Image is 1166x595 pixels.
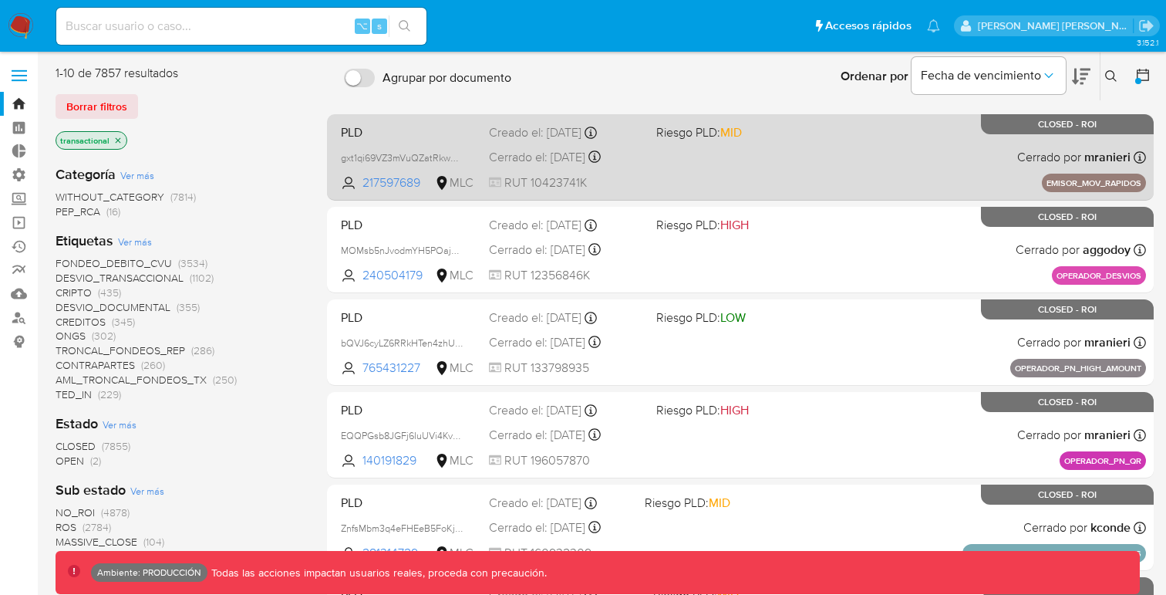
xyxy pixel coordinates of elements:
p: Todas las acciones impactan usuarios reales, proceda con precaución. [207,566,547,580]
span: s [377,19,382,33]
p: Ambiente: PRODUCCIÓN [97,570,201,576]
p: carolina.romo@mercadolibre.com.co [978,19,1134,33]
button: search-icon [389,15,420,37]
span: Accesos rápidos [825,18,912,34]
span: ⌥ [356,19,368,33]
a: Notificaciones [927,19,940,32]
a: Salir [1138,18,1154,34]
input: Buscar usuario o caso... [56,16,426,36]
